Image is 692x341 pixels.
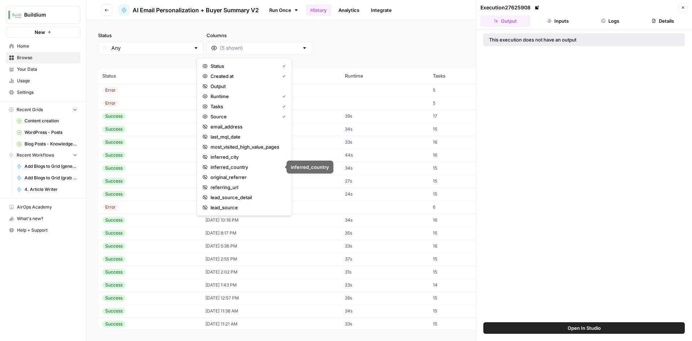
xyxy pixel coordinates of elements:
td: 15 [429,292,498,305]
span: Your Data [17,66,77,73]
span: 4. Article Writer [25,186,77,193]
td: 39s [341,110,429,123]
td: [DATE] 11:21 AM [201,318,341,331]
td: 34s [341,305,429,318]
td: 26s [341,292,429,305]
span: Home [17,43,77,49]
div: Success [102,152,125,158]
span: Content creation [25,118,77,124]
a: Home [6,40,80,52]
a: 4. Article Writer [13,184,80,195]
button: Recent Grids [6,104,80,115]
div: Success [102,178,125,184]
td: 34s [341,123,429,136]
span: AirOps Academy [17,204,77,210]
td: 5 [429,84,498,97]
a: WordPress - Posts [13,127,80,138]
span: inferred_country [210,163,283,171]
span: lead_source [210,204,283,211]
td: 33s [341,240,429,253]
span: original_referrer [210,174,283,181]
div: Error [102,100,119,106]
td: 15 [429,123,498,136]
td: [DATE] 5:36 PM [201,240,341,253]
td: 35s [341,227,429,240]
td: 15 [429,318,498,331]
span: Browse [17,54,77,61]
button: Logs [586,15,635,27]
div: Success [102,230,125,236]
span: Buildium [24,11,68,18]
td: [DATE] 10:16 PM [201,214,341,227]
div: Error [102,204,119,210]
div: What's new? [6,213,80,224]
span: last_mql_date [210,133,283,140]
div: Success [102,295,125,301]
span: Runtime [210,93,276,100]
span: Settings [17,89,77,96]
td: 5 [429,97,498,110]
label: Columns [207,32,312,39]
td: 16 [429,214,498,227]
td: 44s [341,149,429,162]
button: Output [480,15,530,27]
button: Open In Studio [483,322,685,334]
td: [DATE] 8:17 PM [201,227,341,240]
span: AI Email Personalization + Buyer Summary V2 [133,6,259,14]
button: Recent Workflows [6,150,80,161]
td: 34s [341,162,429,175]
div: Success [102,243,125,249]
div: This execution does not have an output [489,36,628,43]
div: Success [102,321,125,327]
span: Help + Support [17,227,77,233]
td: [DATE] 11:38 AM [201,305,341,318]
a: Run Once [265,4,303,16]
td: 14 [429,279,498,292]
td: 15 [429,175,498,188]
span: Blog Posts - Knowledge Base.csv [25,141,77,147]
div: Success [102,308,125,314]
td: 16 [429,240,498,253]
a: Add Blogs to Grid (generate AI image) [13,161,80,172]
span: WordPress - Posts [25,129,77,136]
td: 33s [341,318,429,331]
a: Browse [6,52,80,64]
div: Success [102,191,125,197]
a: Integrate [367,4,396,16]
button: Inputs [533,15,583,27]
td: 15 [429,188,498,201]
div: Success [102,256,125,262]
td: 34s [341,214,429,227]
a: Usage [6,75,80,87]
td: [DATE] 12:57 PM [201,292,341,305]
td: 37s [341,253,429,266]
span: inferred_city [210,153,283,161]
span: Source [210,113,276,120]
span: Output [210,83,283,90]
a: AI Email Personalization + Buyer Summary V2 [118,4,259,16]
div: Success [102,165,125,171]
span: Recent Grids [17,106,43,113]
td: 6 [429,201,498,214]
a: History [306,4,331,16]
a: Add Blogs to Grid (grab Getty image) [13,172,80,184]
td: 15 [429,162,498,175]
td: 15 [429,305,498,318]
td: [DATE] 1:43 PM [201,279,341,292]
div: Error [102,87,119,93]
th: Tasks [429,68,498,84]
td: 24s [341,188,429,201]
span: Recent Workflows [17,152,54,158]
button: New [6,27,80,38]
div: Success [102,139,125,145]
span: Open In Studio [568,324,601,332]
span: Created at [210,73,276,80]
span: Status [210,62,276,70]
img: Buildium Logo [8,8,21,21]
div: Success [102,282,125,288]
td: 16 [429,149,498,162]
span: Usage [17,78,77,84]
td: 16 [429,136,498,149]
span: Add Blogs to Grid (grab Getty image) [25,175,77,181]
td: 15 [429,227,498,240]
